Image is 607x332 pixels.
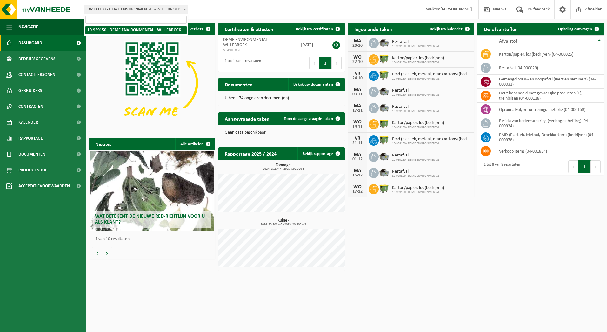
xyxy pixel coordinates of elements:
[190,27,203,31] span: Verberg
[84,5,188,14] span: 10-939150 - DEME ENVIRONMENTAL - WILLEBROEK
[392,45,439,48] span: 10-939150 - DEME ENVIRONMENTAL
[18,146,45,162] span: Documenten
[288,78,344,91] a: Bekijk uw documenten
[184,23,215,35] button: Verberg
[296,27,333,31] span: Bekijk uw certificaten
[379,118,390,129] img: WB-1100-HPE-GN-50
[18,67,55,83] span: Contactpersonen
[494,75,604,89] td: gemengd bouw- en sloopafval (inert en niet inert) (04-000031)
[218,23,280,35] h2: Certificaten & attesten
[379,102,390,113] img: WB-5000-GAL-GY-01
[89,138,117,150] h2: Nieuws
[591,160,601,173] button: Next
[392,56,444,61] span: Karton/papier, los (bedrijven)
[351,103,364,108] div: MA
[351,190,364,194] div: 17-12
[392,190,444,194] span: 10-939150 - DEME ENVIRONMENTAL
[293,82,333,86] span: Bekijk uw documenten
[494,144,604,158] td: verkoop items (04-001834)
[223,38,270,47] span: DEME ENVIRONMENTAL - WILLEBROEK
[18,19,38,35] span: Navigatie
[351,60,364,64] div: 22-10
[392,185,444,190] span: Karton/papier, los (bedrijven)
[218,78,259,90] h2: Documenten
[392,126,444,129] span: 10-939150 - DEME ENVIRONMENTAL
[18,162,47,178] span: Product Shop
[18,99,43,114] span: Contracten
[351,71,364,76] div: VR
[291,23,344,35] a: Bekijk uw certificaten
[494,103,604,116] td: opruimafval, verontreinigd met olie (04-000153)
[222,223,345,226] span: 2024: 13,200 m3 - 2025: 20,900 m3
[568,160,578,173] button: Previous
[351,87,364,92] div: MA
[18,114,38,130] span: Kalender
[351,108,364,113] div: 17-11
[175,138,215,150] a: Alle artikelen
[95,214,205,225] span: Wat betekent de nieuwe RED-richtlijn voor u als klant?
[379,70,390,80] img: WB-1100-HPE-GN-50
[351,76,364,80] div: 24-10
[351,184,364,190] div: WO
[477,23,524,35] h2: Uw afvalstoffen
[222,168,345,171] span: 2024: 35,174 t - 2025: 508,300 t
[351,136,364,141] div: VR
[392,39,439,45] span: Restafval
[392,77,471,81] span: 10-939150 - DEME ENVIRONMENTAL
[222,56,261,70] div: 1 tot 1 van 1 resultaten
[392,109,439,113] span: 10-939150 - DEME ENVIRONMENTAL
[218,147,283,160] h2: Rapportage 2025 / 2024
[348,23,398,35] h2: Ingeplande taken
[392,104,439,109] span: Restafval
[392,153,439,158] span: Restafval
[494,130,604,144] td: PMD (Plastiek, Metaal, Drankkartons) (bedrijven) (04-000978)
[18,51,56,67] span: Bedrijfsgegevens
[351,125,364,129] div: 19-11
[379,151,390,162] img: WB-5000-GAL-GY-01
[223,48,291,53] span: VLA901861
[351,157,364,162] div: 01-12
[102,247,112,259] button: Volgende
[392,158,439,162] span: 10-939150 - DEME ENVIRONMENTAL
[392,93,439,97] span: 10-939150 - DEME ENVIRONMENTAL
[392,142,471,146] span: 10-939150 - DEME ENVIRONMENTAL
[351,38,364,44] div: MA
[379,135,390,145] img: WB-1100-HPE-GN-50
[92,247,102,259] button: Vorige
[18,83,42,99] span: Gebruikers
[392,169,439,174] span: Restafval
[284,117,333,121] span: Toon de aangevraagde taken
[392,137,471,142] span: Pmd (plastiek, metaal, drankkartons) (bedrijven)
[553,23,603,35] a: Ophaling aanvragen
[425,23,474,35] a: Bekijk uw kalender
[89,35,215,130] img: Download de VHEPlus App
[392,61,444,65] span: 10-939150 - DEME ENVIRONMENTAL
[18,35,42,51] span: Dashboard
[379,37,390,48] img: WB-5000-GAL-GY-01
[494,116,604,130] td: residu van bodemsanering (verlaagde heffing) (04-000934)
[351,168,364,173] div: MA
[18,178,70,194] span: Acceptatievoorwaarden
[481,160,520,174] div: 1 tot 8 van 8 resultaten
[392,72,471,77] span: Pmd (plastiek, metaal, drankkartons) (bedrijven)
[351,44,364,48] div: 20-10
[351,55,364,60] div: WO
[392,174,439,178] span: 10-939150 - DEME ENVIRONMENTAL
[499,39,517,44] span: Afvalstof
[430,27,463,31] span: Bekijk uw kalender
[222,218,345,226] h3: Kubiek
[225,96,338,100] p: U heeft 74 ongelezen document(en).
[309,57,319,69] button: Previous
[296,35,326,54] td: [DATE]
[351,152,364,157] div: MA
[225,130,338,135] p: Geen data beschikbaar.
[392,121,444,126] span: Karton/papier, los (bedrijven)
[379,167,390,178] img: WB-5000-GAL-GY-01
[18,130,43,146] span: Rapportage
[351,120,364,125] div: WO
[332,57,342,69] button: Next
[351,173,364,178] div: 15-12
[494,47,604,61] td: karton/papier, los (bedrijven) (04-000026)
[85,26,187,34] li: 10-939150 - DEME ENVIRONMENTAL - WILLEBROEK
